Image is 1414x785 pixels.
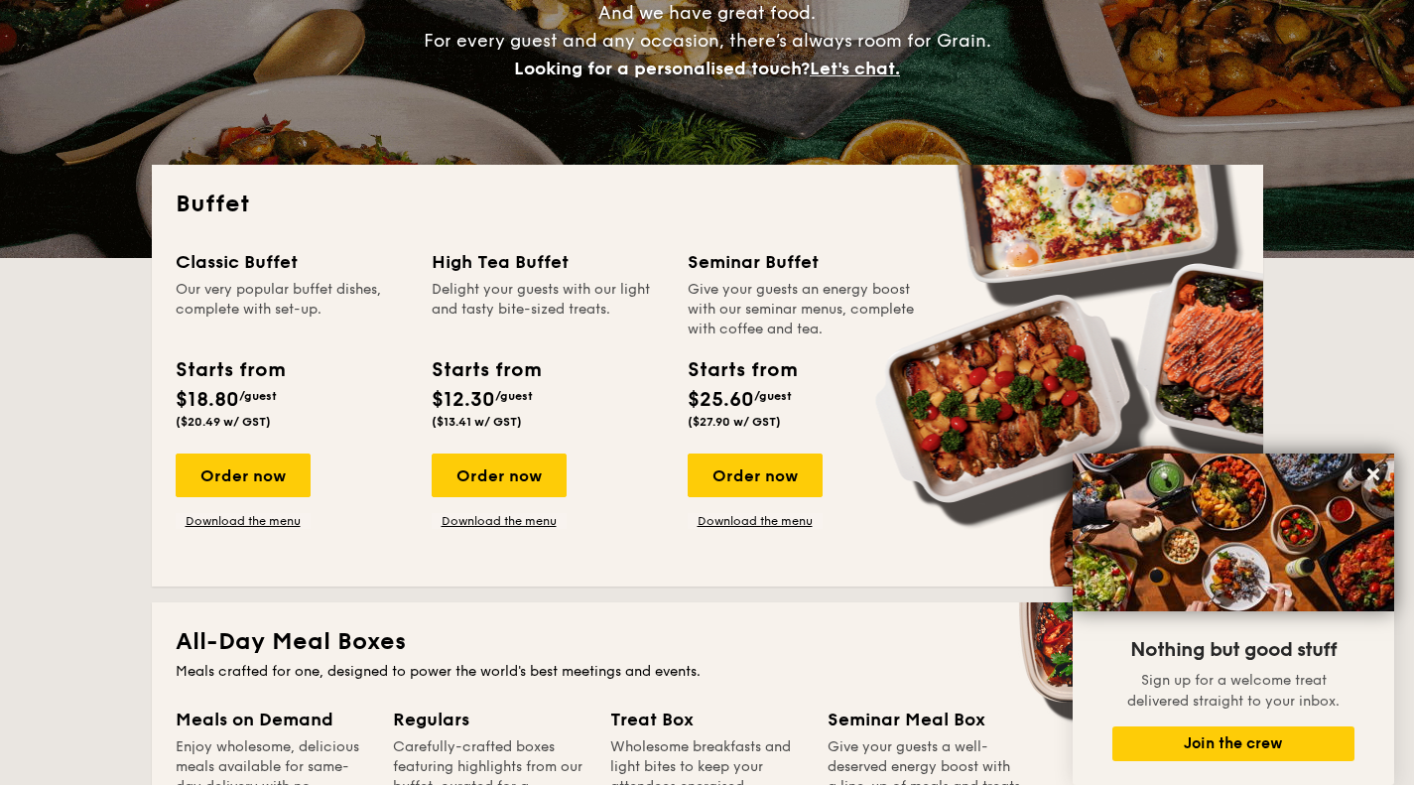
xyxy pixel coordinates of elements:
button: Join the crew [1112,726,1354,761]
div: Seminar Buffet [688,248,920,276]
span: $12.30 [432,388,495,412]
h2: All-Day Meal Boxes [176,626,1239,658]
a: Download the menu [176,513,311,529]
div: Order now [688,454,823,497]
span: Let's chat. [810,58,900,79]
div: Delight your guests with our light and tasty bite-sized treats. [432,280,664,339]
span: /guest [754,389,792,403]
span: ($27.90 w/ GST) [688,415,781,429]
div: Meals crafted for one, designed to power the world's best meetings and events. [176,662,1239,682]
img: DSC07876-Edit02-Large.jpeg [1073,454,1394,611]
div: Meals on Demand [176,706,369,733]
div: Treat Box [610,706,804,733]
h2: Buffet [176,189,1239,220]
span: Looking for a personalised touch? [514,58,810,79]
span: Sign up for a welcome treat delivered straight to your inbox. [1127,672,1340,710]
div: Starts from [176,355,284,385]
span: $18.80 [176,388,239,412]
div: High Tea Buffet [432,248,664,276]
a: Download the menu [688,513,823,529]
div: Order now [176,454,311,497]
div: Order now [432,454,567,497]
div: Regulars [393,706,586,733]
span: ($20.49 w/ GST) [176,415,271,429]
div: Our very popular buffet dishes, complete with set-up. [176,280,408,339]
span: $25.60 [688,388,754,412]
button: Close [1357,458,1389,490]
div: Starts from [688,355,796,385]
div: Starts from [432,355,540,385]
div: Seminar Meal Box [828,706,1021,733]
a: Download the menu [432,513,567,529]
span: ($13.41 w/ GST) [432,415,522,429]
span: Nothing but good stuff [1130,638,1337,662]
span: /guest [239,389,277,403]
div: Give your guests an energy boost with our seminar menus, complete with coffee and tea. [688,280,920,339]
div: Classic Buffet [176,248,408,276]
span: /guest [495,389,533,403]
span: And we have great food. For every guest and any occasion, there’s always room for Grain. [424,2,991,79]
